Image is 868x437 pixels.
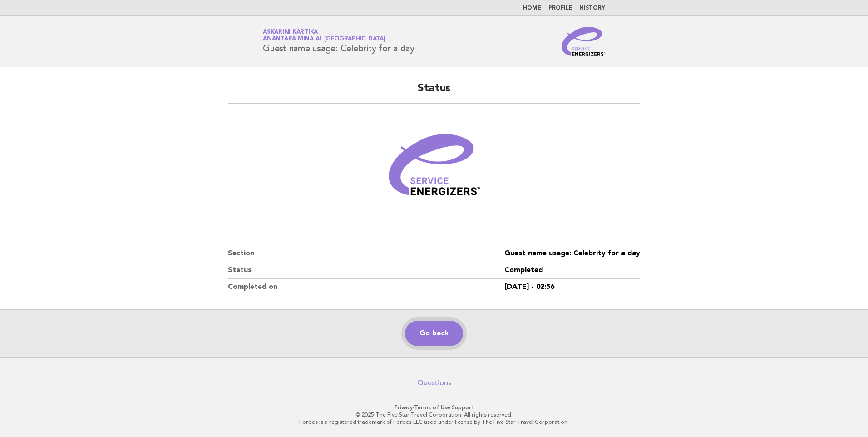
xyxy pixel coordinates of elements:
a: Support [452,404,474,411]
a: Privacy [395,404,413,411]
a: History [580,5,605,11]
dd: Completed [504,262,640,279]
dt: Section [228,245,504,262]
h1: Guest name usage: Celebrity for a day [263,30,414,53]
p: Forbes is a registered trademark of Forbes LLC used under license by The Five Star Travel Corpora... [156,418,712,426]
p: © 2025 The Five Star Travel Corporation. All rights reserved. [156,411,712,418]
a: Questions [417,378,451,387]
a: Askarini KartikaAnantara Mina al [GEOGRAPHIC_DATA] [263,29,385,42]
img: Verified [380,114,488,223]
dd: [DATE] - 02:56 [504,279,640,295]
img: Service Energizers [562,27,605,56]
a: Go back [405,321,463,346]
p: · · [156,404,712,411]
dt: Completed on [228,279,504,295]
span: Anantara Mina al [GEOGRAPHIC_DATA] [263,36,385,42]
a: Terms of Use [414,404,450,411]
dd: Guest name usage: Celebrity for a day [504,245,640,262]
h2: Status [228,81,640,104]
a: Home [523,5,541,11]
a: Profile [548,5,572,11]
dt: Status [228,262,504,279]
